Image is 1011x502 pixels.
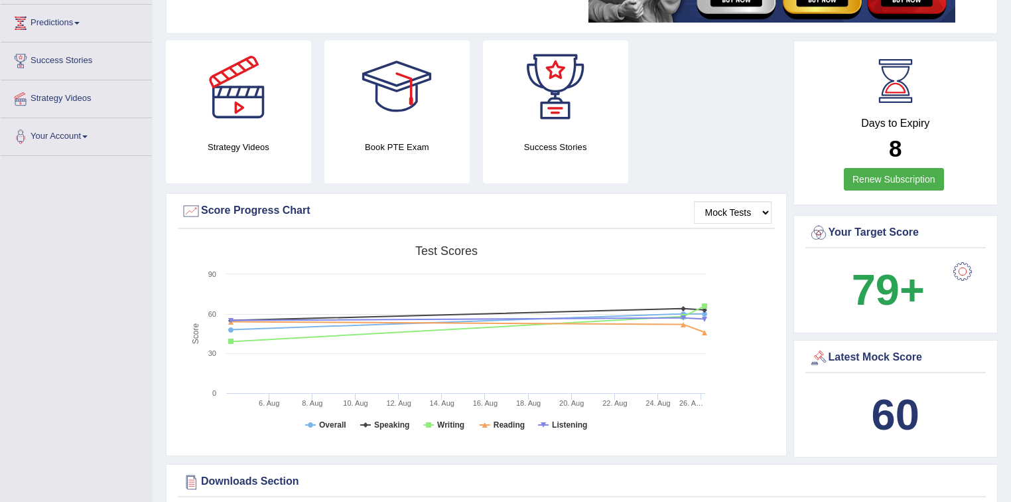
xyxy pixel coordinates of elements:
tspan: 18. Aug [516,399,541,407]
tspan: Speaking [374,420,409,430]
h4: Book PTE Exam [324,140,470,154]
h4: Success Stories [483,140,628,154]
tspan: Overall [319,420,346,430]
a: Renew Subscription [844,168,944,191]
a: Predictions [1,5,152,38]
a: Your Account [1,118,152,151]
b: 60 [872,390,919,439]
text: 60 [208,310,216,318]
tspan: 6. Aug [259,399,279,407]
tspan: 14. Aug [430,399,454,407]
tspan: Listening [552,420,587,430]
div: Downloads Section [181,472,982,492]
h4: Strategy Videos [166,140,311,154]
tspan: Test scores [415,244,478,258]
tspan: 10. Aug [343,399,368,407]
div: Score Progress Chart [181,201,772,221]
tspan: Score [191,323,200,345]
tspan: 26. A… [679,399,703,407]
text: 0 [212,389,216,397]
tspan: Writing [437,420,464,430]
a: Strategy Videos [1,80,152,114]
div: Latest Mock Score [809,348,983,368]
text: 90 [208,270,216,278]
b: 79+ [852,266,925,314]
tspan: 16. Aug [473,399,498,407]
tspan: 22. Aug [602,399,627,407]
a: Success Stories [1,42,152,76]
div: Your Target Score [809,223,983,243]
tspan: 12. Aug [386,399,411,407]
tspan: 8. Aug [302,399,322,407]
text: 30 [208,349,216,357]
tspan: Reading [494,420,525,430]
b: 8 [889,135,902,161]
tspan: 20. Aug [559,399,584,407]
h4: Days to Expiry [809,118,983,129]
tspan: 24. Aug [645,399,670,407]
